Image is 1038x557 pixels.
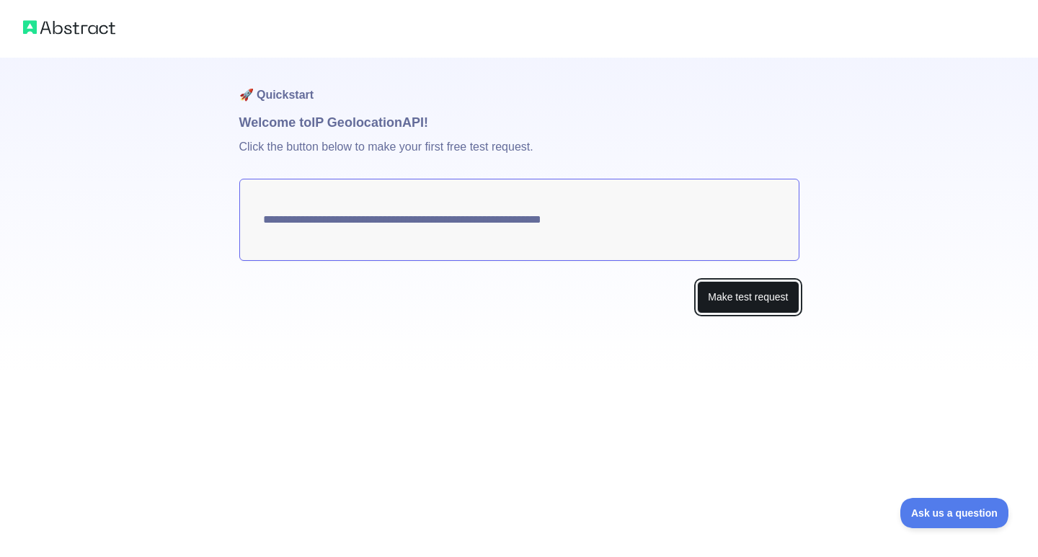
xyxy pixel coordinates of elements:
iframe: Toggle Customer Support [900,498,1009,528]
h1: Welcome to IP Geolocation API! [239,112,799,133]
h1: 🚀 Quickstart [239,58,799,112]
button: Make test request [697,281,799,313]
p: Click the button below to make your first free test request. [239,133,799,179]
img: Abstract logo [23,17,115,37]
